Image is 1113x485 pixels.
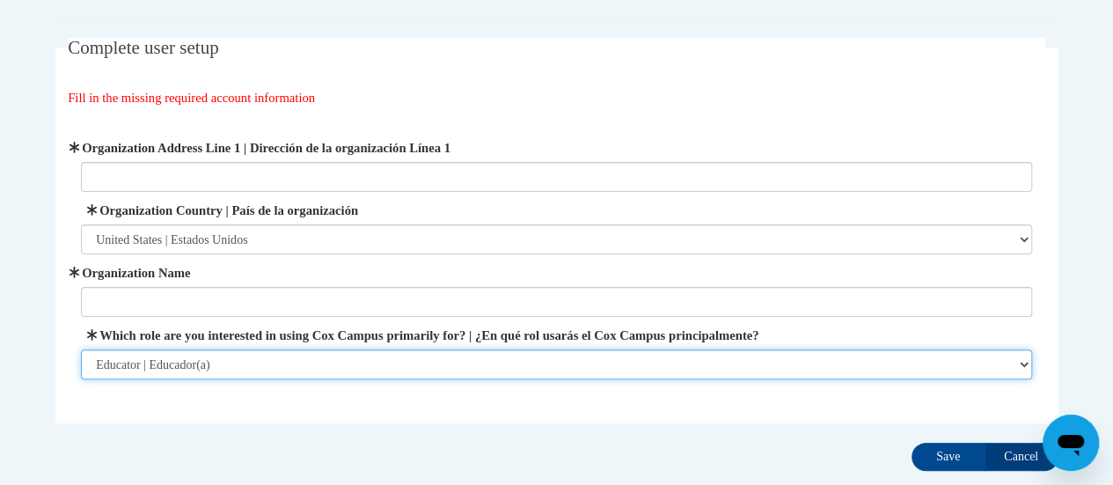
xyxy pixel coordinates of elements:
[912,443,985,471] input: Save
[81,263,1032,283] label: Organization Name
[81,287,1032,317] input: Metadata input
[68,37,218,58] span: Complete user setup
[81,162,1032,192] input: Metadata input
[68,91,315,105] span: Fill in the missing required account information
[1043,415,1099,471] iframe: Button to launch messaging window
[81,201,1032,220] label: Organization Country | País de la organización
[81,326,1032,345] label: Which role are you interested in using Cox Campus primarily for? | ¿En qué rol usarás el Cox Camp...
[985,443,1058,471] input: Cancel
[81,138,1032,158] label: Organization Address Line 1 | Dirección de la organización Línea 1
